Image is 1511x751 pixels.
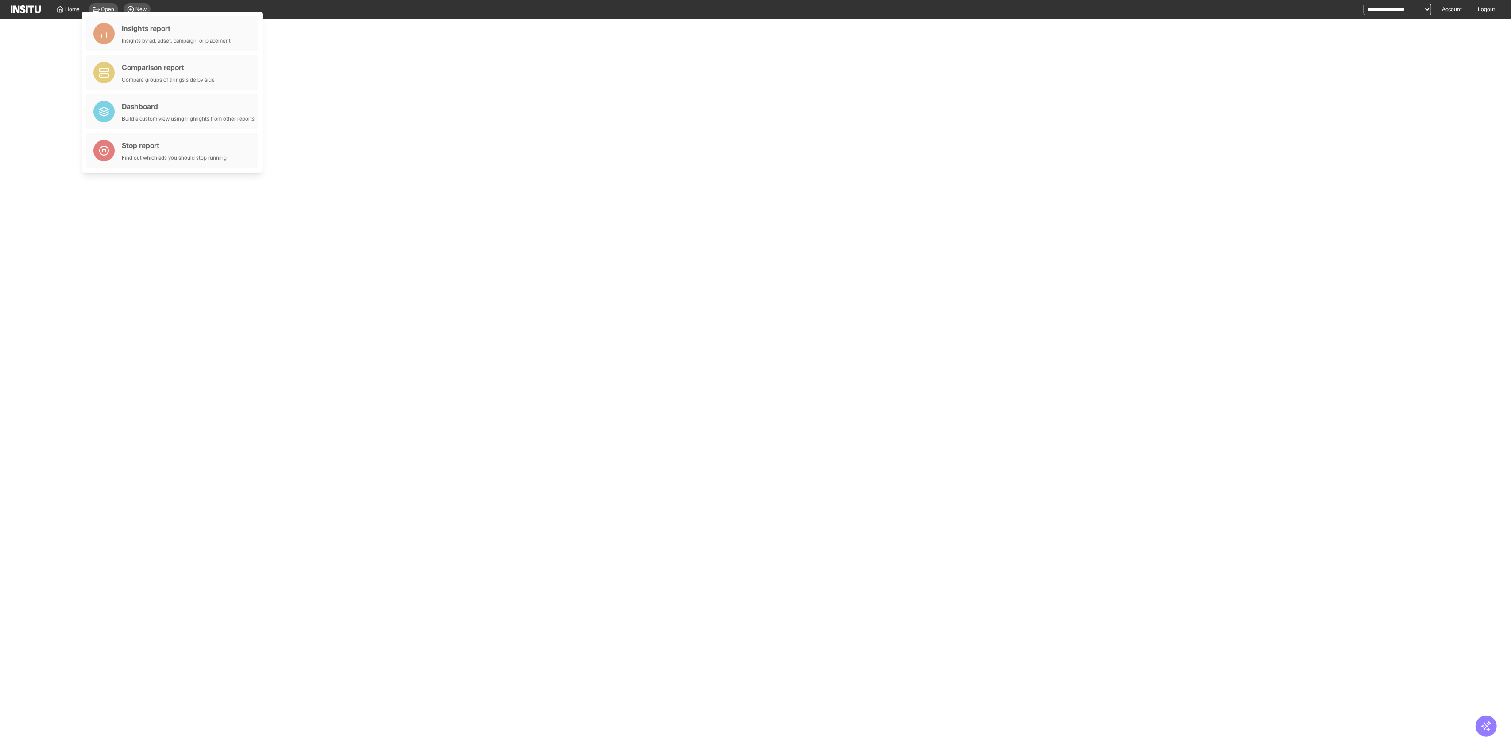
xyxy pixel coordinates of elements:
[101,6,115,13] span: Open
[122,62,215,73] div: Comparison report
[122,154,227,161] div: Find out which ads you should stop running
[122,23,231,34] div: Insights report
[11,5,41,13] img: Logo
[122,140,227,151] div: Stop report
[122,101,255,112] div: Dashboard
[136,6,147,13] span: New
[122,76,215,83] div: Compare groups of things side by side
[66,6,80,13] span: Home
[122,37,231,44] div: Insights by ad, adset, campaign, or placement
[122,115,255,122] div: Build a custom view using highlights from other reports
